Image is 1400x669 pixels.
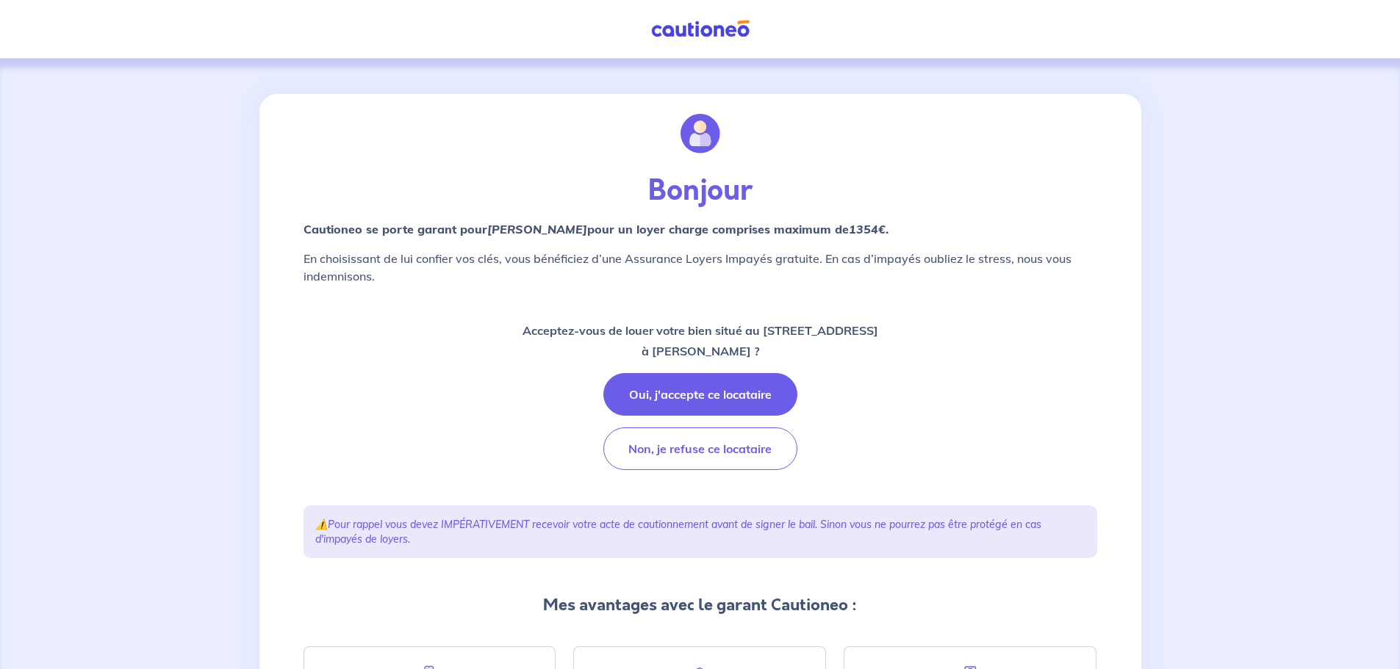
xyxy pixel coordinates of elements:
p: Bonjour [304,173,1097,209]
em: [PERSON_NAME] [487,222,587,236]
button: Non, je refuse ce locataire [603,427,797,470]
em: Pour rappel vous devez IMPÉRATIVEMENT recevoir votre acte de cautionnement avant de signer le bai... [315,518,1041,546]
p: En choisissant de lui confier vos clés, vous bénéficiez d’une Assurance Loyers Impayés gratuite. ... [304,250,1097,285]
button: Oui, j'accepte ce locataire [603,373,797,416]
p: Mes avantages avec le garant Cautioneo : [304,593,1097,617]
p: ⚠️ [315,517,1085,546]
strong: Cautioneo se porte garant pour pour un loyer charge comprises maximum de . [304,222,889,236]
img: Cautioneo [645,20,755,38]
img: illu_account.svg [681,114,720,153]
em: 1354€ [849,222,886,236]
p: Acceptez-vous de louer votre bien situé au [STREET_ADDRESS] à [PERSON_NAME] ? [523,320,878,361]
